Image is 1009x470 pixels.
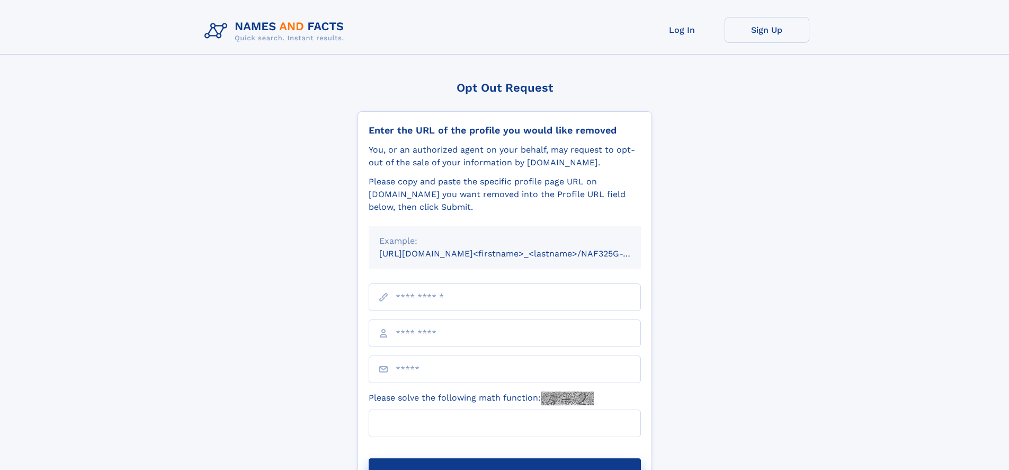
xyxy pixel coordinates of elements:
[358,81,652,94] div: Opt Out Request
[369,175,641,214] div: Please copy and paste the specific profile page URL on [DOMAIN_NAME] you want removed into the Pr...
[725,17,809,43] a: Sign Up
[369,144,641,169] div: You, or an authorized agent on your behalf, may request to opt-out of the sale of your informatio...
[379,235,630,247] div: Example:
[369,392,594,405] label: Please solve the following math function:
[640,17,725,43] a: Log In
[369,125,641,136] div: Enter the URL of the profile you would like removed
[200,17,353,46] img: Logo Names and Facts
[379,249,661,259] small: [URL][DOMAIN_NAME]<firstname>_<lastname>/NAF325G-xxxxxxxx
